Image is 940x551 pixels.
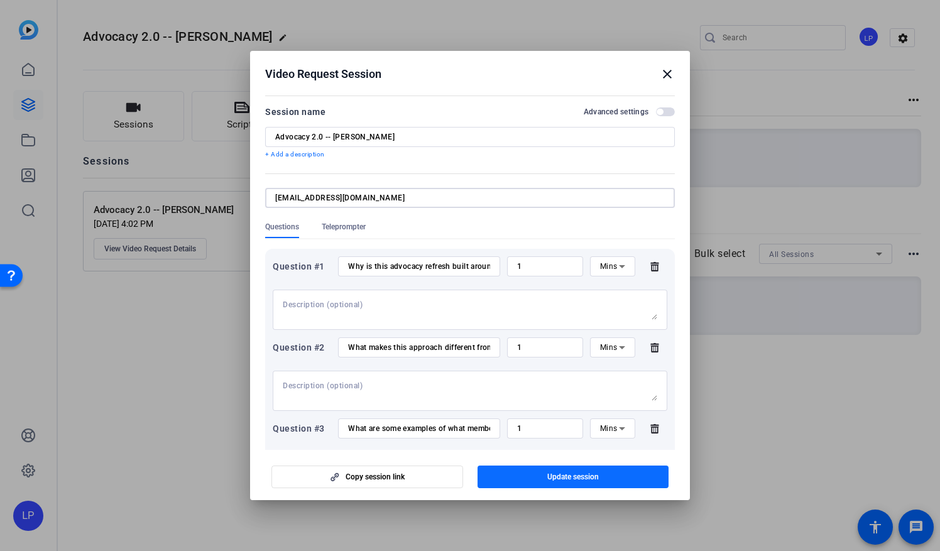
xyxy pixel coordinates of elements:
input: Enter Session Name [275,132,665,142]
input: Send invitation to (enter email address here) [275,193,660,203]
div: Question #3 [273,421,331,436]
input: Time [517,342,573,352]
div: Video Request Session [265,67,675,82]
span: Teleprompter [322,222,366,232]
p: + Add a description [265,150,675,160]
span: Mins [600,343,618,352]
input: Time [517,423,573,434]
span: Mins [600,262,618,271]
button: Copy session link [271,466,463,488]
span: Mins [600,424,618,433]
mat-icon: close [660,67,675,82]
input: Time [517,261,573,271]
span: Questions [265,222,299,232]
div: Question #1 [273,259,331,274]
input: Enter your question here [348,342,490,352]
h2: Advanced settings [584,107,648,117]
span: Update session [547,472,599,482]
div: Session name [265,104,325,119]
span: Copy session link [346,472,405,482]
div: Question #2 [273,340,331,355]
input: Enter your question here [348,423,490,434]
input: Enter your question here [348,261,490,271]
button: Update session [478,466,669,488]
